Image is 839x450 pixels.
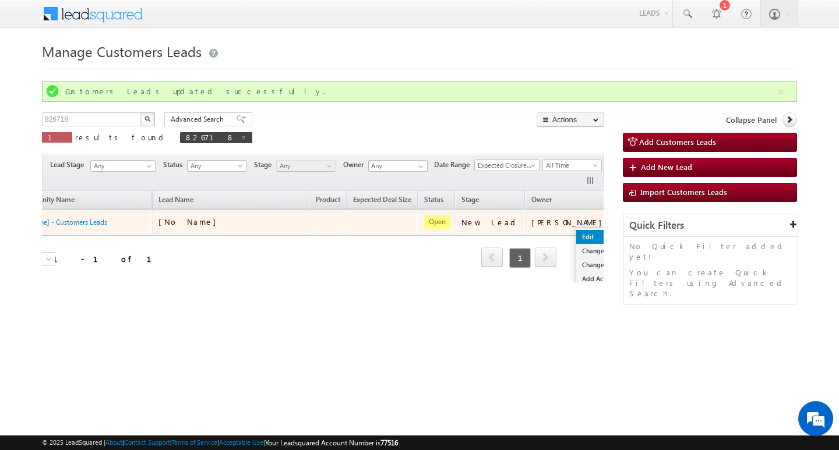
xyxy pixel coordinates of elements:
[641,162,692,172] span: Add New Lead
[16,195,75,204] span: Opportunity Name
[418,193,449,208] a: Status
[481,247,503,267] span: prev
[576,244,634,258] a: Change Owner
[412,161,426,172] a: Show All Items
[124,438,170,446] a: Contact Support
[186,132,235,142] span: 826718
[153,193,199,208] span: Lead Name
[543,160,598,171] span: All Time
[481,249,503,267] a: prev
[576,272,634,286] a: Add Activity
[475,160,535,171] span: Expected Closure Date
[20,61,49,76] img: d_60004797649_company_0_60004797649
[576,230,634,244] a: Edit
[380,438,398,447] span: 77516
[276,160,336,172] a: Any
[65,86,776,97] div: Customers Leads updated successfully.
[163,160,187,170] span: Status
[456,193,485,208] a: Stage
[629,267,792,299] p: You can create Quick Filters using Advanced Search.
[187,160,246,172] a: Any
[542,160,602,171] a: All Time
[343,160,368,170] span: Owner
[48,132,66,142] span: 1
[640,187,727,197] span: Import Customers Leads
[726,115,777,125] span: Collapse Panel
[144,116,150,122] img: Search
[91,161,151,171] span: Any
[75,132,168,142] span: results found
[171,114,227,125] span: Advanced Search
[623,214,798,237] div: Quick Filters
[219,438,263,446] a: Acceptable Use
[105,438,122,446] a: About
[90,160,156,172] a: Any
[277,161,332,171] span: Any
[172,438,217,446] a: Terms of Service
[535,247,556,267] span: next
[158,217,222,226] span: [No Name]
[50,160,89,170] span: Lead Stage
[535,249,556,267] a: next
[461,217,520,228] div: New Lead
[576,258,634,272] a: Change Stage
[347,193,417,208] a: Expected Deal Size
[537,112,604,127] button: Actions
[629,241,792,262] p: No Quick Filter added yet!
[42,42,202,61] span: Manage Customers Leads
[531,195,552,204] span: Owner
[368,160,428,172] input: Type to Search
[265,438,398,447] span: Your Leadsquared Account Number is
[61,61,196,76] div: Leave a message
[16,218,107,226] a: [No Name] - Customers Leads
[15,108,213,349] textarea: Type your message and click 'Submit'
[474,160,540,171] a: Expected Closure Date
[254,160,276,170] span: Stage
[531,217,608,228] div: [PERSON_NAME]
[10,193,80,208] a: Opportunity Name
[42,437,398,448] span: © 2025 LeadSquared | | | | |
[509,248,531,268] span: 1
[353,195,411,204] span: Expected Deal Size
[188,161,243,171] span: Any
[53,252,165,265] div: 1 - 1 of 1
[316,195,340,204] span: Product
[191,6,219,34] div: Minimize live chat window
[424,215,450,229] span: Open
[461,195,479,204] span: Stage
[434,160,474,170] span: Date Range
[639,137,716,147] span: Add Customers Leads
[171,359,211,374] em: Submit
